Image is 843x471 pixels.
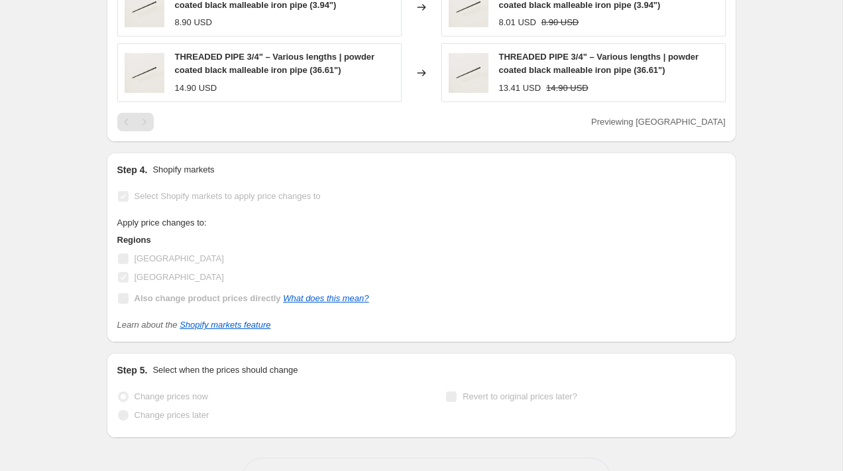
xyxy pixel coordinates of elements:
[152,364,298,377] p: Select when the prices should change
[117,113,154,131] nav: Pagination
[463,391,577,401] span: Revert to original prices later?
[283,293,368,303] a: What does this mean?
[175,52,375,75] span: THREADED PIPE 3/4" – Various lengths | powder coated black malleable iron pipe (36.61")
[135,253,224,263] span: [GEOGRAPHIC_DATA]
[175,82,217,95] div: 14.90 USD
[135,293,281,303] b: Also change product prices directly
[152,163,214,176] p: Shopify markets
[135,391,208,401] span: Change prices now
[175,16,212,29] div: 8.90 USD
[125,53,164,93] img: THREADEDPIPE3_4_Variouslengths_powdercoatedblackmalleableironpipe_80x.webp
[117,218,207,228] span: Apply price changes to:
[135,410,209,420] span: Change prices later
[135,272,224,282] span: [GEOGRAPHIC_DATA]
[591,117,726,127] span: Previewing [GEOGRAPHIC_DATA]
[117,320,271,330] i: Learn about the
[546,82,589,95] strike: 14.90 USD
[180,320,270,330] a: Shopify markets feature
[541,16,579,29] strike: 8.90 USD
[117,163,148,176] h2: Step 4.
[117,364,148,377] h2: Step 5.
[499,82,541,95] div: 13.41 USD
[135,191,321,201] span: Select Shopify markets to apply price changes to
[499,52,699,75] span: THREADED PIPE 3/4" – Various lengths | powder coated black malleable iron pipe (36.61")
[499,16,536,29] div: 8.01 USD
[449,53,488,93] img: THREADEDPIPE3_4_Variouslengths_powdercoatedblackmalleableironpipe_80x.webp
[117,234,369,247] h3: Regions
